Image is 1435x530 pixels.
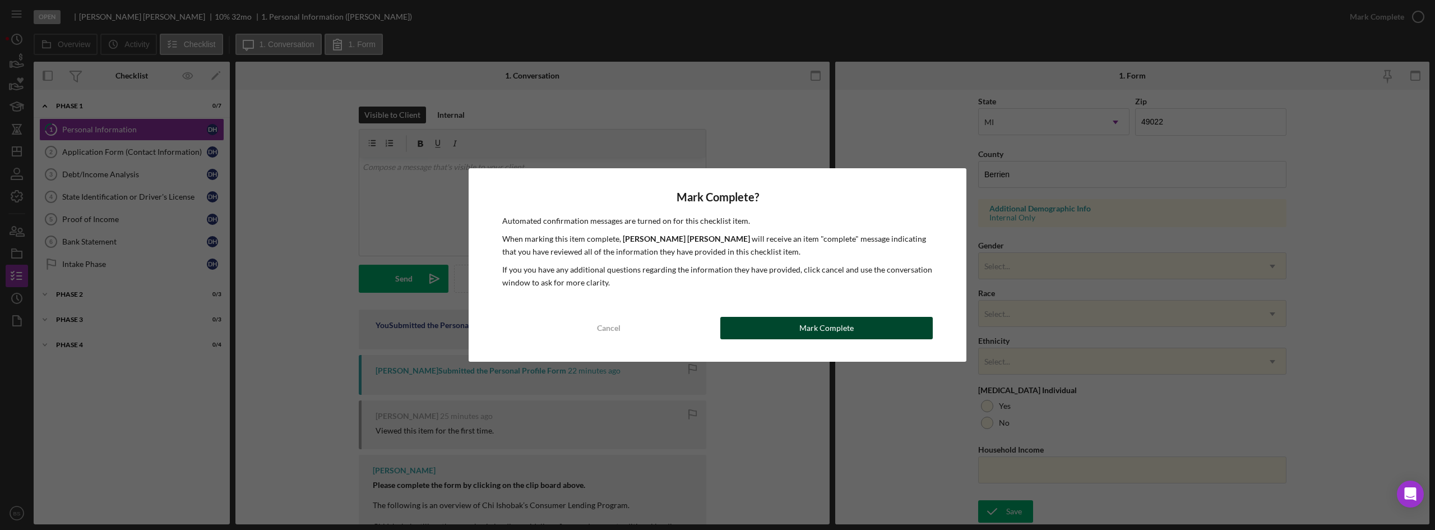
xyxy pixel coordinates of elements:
div: Open Intercom Messenger [1397,481,1424,508]
p: If you you have any additional questions regarding the information they have provided, click canc... [502,264,933,289]
div: Mark Complete [799,317,854,339]
p: Automated confirmation messages are turned on for this checklist item. [502,215,933,227]
h4: Mark Complete? [502,191,933,204]
button: Cancel [502,317,715,339]
div: Cancel [597,317,621,339]
b: [PERSON_NAME] [PERSON_NAME] [623,234,750,243]
button: Mark Complete [720,317,933,339]
p: When marking this item complete, will receive an item "complete" message indicating that you have... [502,233,933,258]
